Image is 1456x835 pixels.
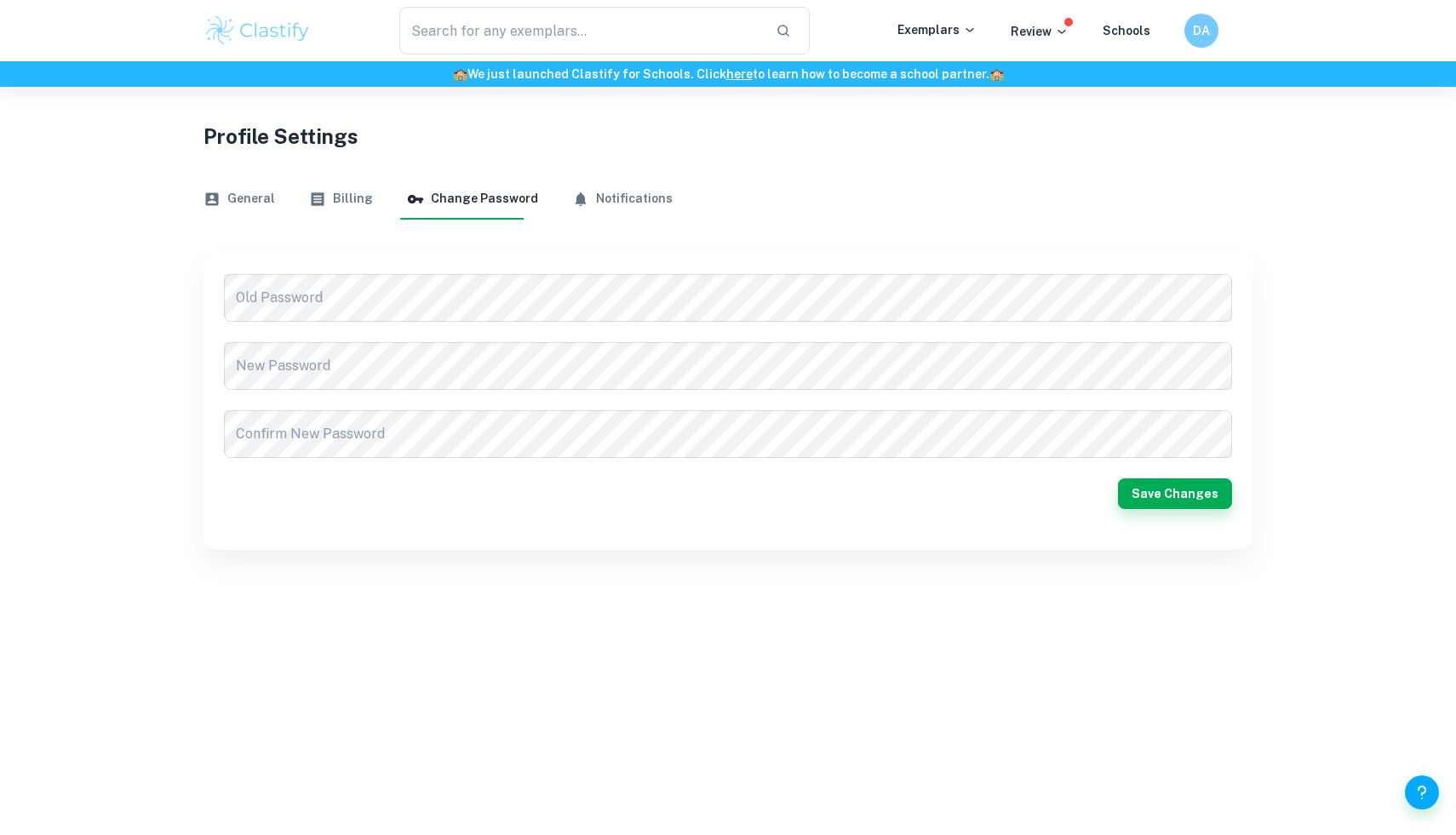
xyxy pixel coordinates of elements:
[1118,478,1232,509] button: Save Changes
[453,67,467,81] span: 🏫
[1192,21,1212,40] h6: DA
[203,121,1253,152] h1: Profile Settings
[1184,14,1218,48] button: DA
[203,179,275,220] button: General
[1405,775,1439,809] button: Help and Feedback
[726,67,753,81] a: here
[897,20,977,39] p: Exemplars
[1103,24,1150,37] a: Schools
[3,65,1453,83] h6: We just launched Clastify for Schools. Click to learn how to become a school partner.
[989,67,1004,81] span: 🏫
[407,179,538,220] button: Change Password
[572,179,673,220] button: Notifications
[399,7,762,54] input: Search for any exemplars...
[1011,22,1069,41] p: Review
[309,179,373,220] button: Billing
[203,14,312,48] img: Clastify logo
